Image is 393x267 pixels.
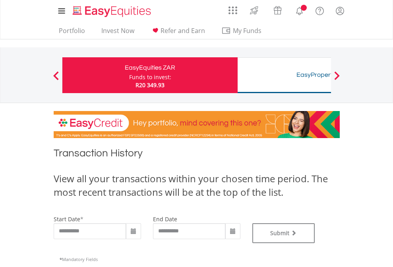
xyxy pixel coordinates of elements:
a: Vouchers [266,2,289,17]
a: Home page [70,2,154,18]
span: My Funds [221,25,273,36]
span: R20 349.93 [136,81,165,89]
a: Notifications [289,2,310,18]
a: AppsGrid [223,2,242,15]
button: Next [329,75,345,83]
img: EasyEquities_Logo.png [71,5,154,18]
label: start date [54,215,80,223]
div: EasyEquities ZAR [67,62,233,73]
img: grid-menu-icon.svg [228,6,237,15]
a: Portfolio [56,27,88,39]
span: Mandatory Fields [60,256,98,262]
button: Submit [252,223,315,243]
a: Invest Now [98,27,137,39]
img: EasyCredit Promotion Banner [54,111,340,138]
a: FAQ's and Support [310,2,330,18]
label: end date [153,215,177,223]
button: Previous [48,75,64,83]
img: vouchers-v2.svg [271,4,284,17]
a: Refer and Earn [147,27,208,39]
div: Funds to invest: [129,73,171,81]
div: View all your transactions within your chosen time period. The most recent transactions will be a... [54,172,340,199]
a: My Profile [330,2,350,19]
img: thrive-v2.svg [248,4,261,17]
span: Refer and Earn [161,26,205,35]
h1: Transaction History [54,146,340,164]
